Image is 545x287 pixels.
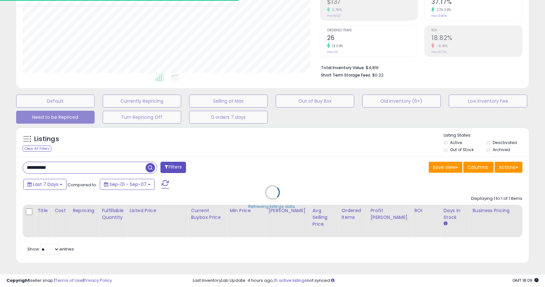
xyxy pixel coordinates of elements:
[6,277,30,283] strong: Copyright
[372,72,384,78] span: $0.22
[431,14,447,18] small: Prev: 9.80%
[449,95,527,108] button: Low Inventory Fee
[431,34,522,43] h2: 18.82%
[193,278,539,284] div: Last InventoryLab Update: 4 hours ago, not synced.
[327,14,341,18] small: Prev: $130
[321,63,518,71] li: $4,816
[327,34,418,43] h2: 26
[431,50,447,54] small: Prev: 20.11%
[276,95,354,108] button: Out of Buy Box
[434,7,451,12] small: 279.29%
[327,50,338,54] small: Prev: 23
[321,72,371,78] b: Short Term Storage Fees:
[321,65,365,70] b: Total Inventory Value:
[330,7,342,12] small: 5.76%
[330,44,343,48] small: 13.04%
[55,277,83,283] a: Terms of Use
[362,95,441,108] button: Old Inventory (6+)
[103,111,181,124] button: Turn Repricing Off
[248,204,297,210] div: Retrieving listings data..
[189,111,268,124] button: 0 orders 7 days
[431,29,522,32] span: ROI
[16,111,95,124] button: Need to be Repriced
[103,95,181,108] button: Currently Repricing
[189,95,268,108] button: Selling at Max
[512,277,539,283] span: 2025-09-15 18:09 GMT
[16,95,95,108] button: Default
[434,44,447,48] small: -6.41%
[327,29,418,32] span: Ordered Items
[274,277,307,283] a: 15 active listings
[84,277,112,283] a: Privacy Policy
[6,278,112,284] div: seller snap | |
